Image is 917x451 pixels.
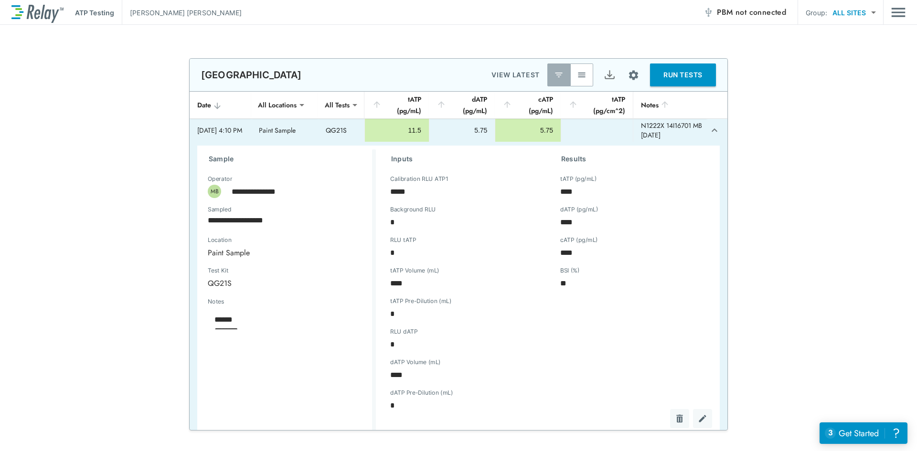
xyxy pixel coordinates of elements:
button: Edit test [693,409,712,428]
td: N1222X 14I16701 MB [DATE] [633,119,706,142]
label: Sampled [208,206,232,213]
img: Edit test [698,414,707,423]
label: Background RLU [390,206,436,213]
div: QG21S [201,273,298,293]
div: cATP (pg/mL) [502,94,553,116]
div: Notes [641,99,699,111]
div: All Locations [251,95,303,115]
button: Site setup [621,63,646,88]
div: 5.75 [503,126,553,135]
label: Location [208,237,329,243]
img: Drawer Icon [891,3,906,21]
img: Latest [554,70,564,80]
button: Main menu [891,3,906,21]
label: tATP (pg/mL) [560,176,597,182]
label: Operator [208,176,232,182]
label: tATP Volume (mL) [390,267,439,274]
td: QG21S [318,119,364,142]
input: Choose date, selected date is Sep 9, 2025 [201,210,356,230]
div: MB [208,185,221,198]
label: Notes [208,298,224,305]
iframe: Resource center [820,422,907,444]
label: dATP Pre-Dilution (mL) [390,389,453,396]
p: VIEW LATEST [491,69,540,81]
img: Export Icon [604,69,616,81]
div: Paint Sample [201,243,363,262]
div: 11.5 [373,126,421,135]
p: ATP Testing [75,8,114,18]
h3: Inputs [391,153,538,165]
div: All Tests [318,95,356,115]
th: Date [190,92,251,119]
div: 5.75 [437,126,488,135]
label: cATP (pg/mL) [560,237,598,243]
label: Calibration RLU ATP1 [390,176,448,182]
div: tATP (pg/mL) [372,94,421,116]
div: dATP (pg/mL) [437,94,488,116]
p: Group: [806,8,827,18]
label: tATP Pre-Dilution (mL) [390,298,451,304]
img: Offline Icon [704,8,713,17]
p: [PERSON_NAME] [PERSON_NAME] [130,8,242,18]
span: PBM [717,6,786,19]
div: [DATE] 4:10 PM [197,126,244,135]
span: not connected [736,7,786,18]
label: BSI (%) [560,267,580,274]
h3: Sample [209,153,372,165]
img: View All [577,70,586,80]
label: dATP (pg/mL) [560,206,598,213]
button: PBM not connected [700,3,790,22]
td: Paint Sample [251,119,318,142]
h3: Results [561,153,708,165]
button: expand row [706,122,723,138]
label: dATP Volume (mL) [390,359,441,366]
div: tATP (pg/cm^2) [568,94,625,116]
img: Settings Icon [628,69,640,81]
button: Export [598,63,621,86]
label: Test Kit [208,267,280,274]
label: RLU tATP [390,237,416,243]
button: RUN TESTS [650,63,716,86]
img: LuminUltra Relay [11,2,64,23]
p: [GEOGRAPHIC_DATA] [201,69,302,81]
label: RLU dATP [390,328,417,335]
